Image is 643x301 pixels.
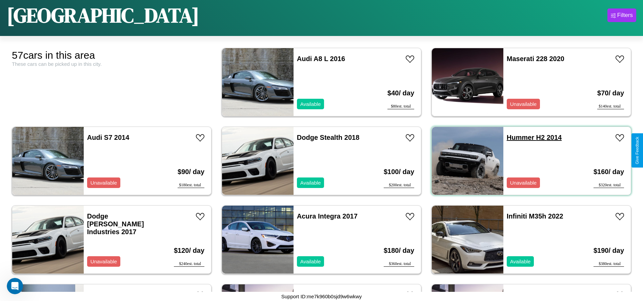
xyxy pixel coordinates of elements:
[594,240,624,261] h3: $ 190 / day
[510,99,537,109] p: Unavailable
[297,291,347,299] a: GMC WHL 2021
[635,137,640,164] div: Give Feedback
[12,61,212,67] div: These cars can be picked up in this city.
[174,240,204,261] h3: $ 120 / day
[91,178,117,187] p: Unavailable
[597,82,624,104] h3: $ 70 / day
[507,55,564,62] a: Maserati 228 2020
[507,291,550,299] a: GMC C8 2024
[387,82,414,104] h3: $ 40 / day
[174,261,204,267] div: $ 240 est. total
[594,183,624,188] div: $ 320 est. total
[510,257,531,266] p: Available
[7,278,23,294] iframe: Intercom live chat
[87,134,129,141] a: Audi S7 2014
[297,55,345,62] a: Audi A8 L 2016
[178,183,204,188] div: $ 180 est. total
[594,161,624,183] h3: $ 160 / day
[87,291,156,299] a: Land Rover LR4 2024
[7,1,199,29] h1: [GEOGRAPHIC_DATA]
[507,134,562,141] a: Hummer H2 2014
[281,292,362,301] p: Support ID: me7k960b0sjd9w6wkwy
[300,99,321,109] p: Available
[510,178,537,187] p: Unavailable
[594,261,624,267] div: $ 380 est. total
[387,104,414,109] div: $ 80 est. total
[300,178,321,187] p: Available
[384,183,414,188] div: $ 200 est. total
[87,212,144,236] a: Dodge [PERSON_NAME] Industries 2017
[507,212,563,220] a: Infiniti M35h 2022
[607,8,636,22] button: Filters
[297,134,360,141] a: Dodge Stealth 2018
[178,161,204,183] h3: $ 90 / day
[91,257,117,266] p: Unavailable
[384,261,414,267] div: $ 360 est. total
[12,50,212,61] div: 57 cars in this area
[384,240,414,261] h3: $ 180 / day
[597,104,624,109] div: $ 140 est. total
[297,212,358,220] a: Acura Integra 2017
[384,161,414,183] h3: $ 100 / day
[617,12,633,19] div: Filters
[300,257,321,266] p: Available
